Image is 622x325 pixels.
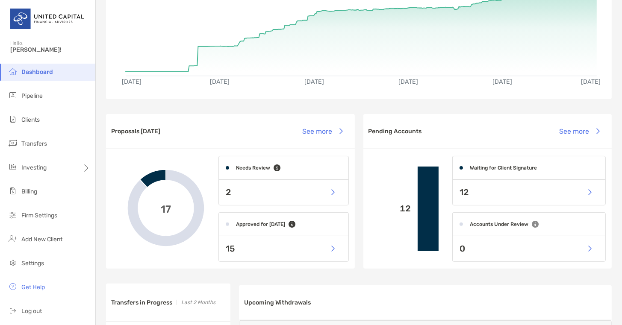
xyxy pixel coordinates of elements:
[236,165,270,171] h4: Needs Review
[210,78,230,85] text: [DATE]
[470,221,528,227] h4: Accounts Under Review
[493,78,513,85] text: [DATE]
[21,284,45,291] span: Get Help
[8,210,18,220] img: firm-settings icon
[460,187,469,198] p: 12
[8,186,18,196] img: billing icon
[226,187,231,198] p: 2
[181,297,215,308] p: Last 2 Months
[21,92,43,100] span: Pipeline
[21,116,40,123] span: Clients
[8,258,18,268] img: settings icon
[111,128,160,135] h3: Proposals [DATE]
[10,3,85,34] img: United Capital Logo
[21,307,42,315] span: Log out
[304,78,324,85] text: [DATE]
[122,78,141,85] text: [DATE]
[226,243,235,254] p: 15
[8,90,18,100] img: pipeline icon
[460,243,465,254] p: 0
[21,236,62,243] span: Add New Client
[296,122,350,141] button: See more
[236,221,285,227] h4: Approved for [DATE]
[8,281,18,292] img: get-help icon
[21,140,47,147] span: Transfers
[8,66,18,76] img: dashboard icon
[21,164,47,171] span: Investing
[111,299,172,306] h3: Transfers in Progress
[21,68,53,76] span: Dashboard
[398,78,418,85] text: [DATE]
[244,299,311,306] h3: Upcoming Withdrawals
[8,162,18,172] img: investing icon
[370,203,411,214] p: 12
[10,46,90,53] span: [PERSON_NAME]!
[21,260,44,267] span: Settings
[368,128,422,135] h3: Pending Accounts
[21,212,57,219] span: Firm Settings
[8,138,18,148] img: transfers icon
[470,165,537,171] h4: Waiting for Client Signature
[8,234,18,244] img: add_new_client icon
[8,305,18,316] img: logout icon
[161,202,171,214] span: 17
[581,78,601,85] text: [DATE]
[21,188,37,195] span: Billing
[8,114,18,124] img: clients icon
[553,122,607,141] button: See more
